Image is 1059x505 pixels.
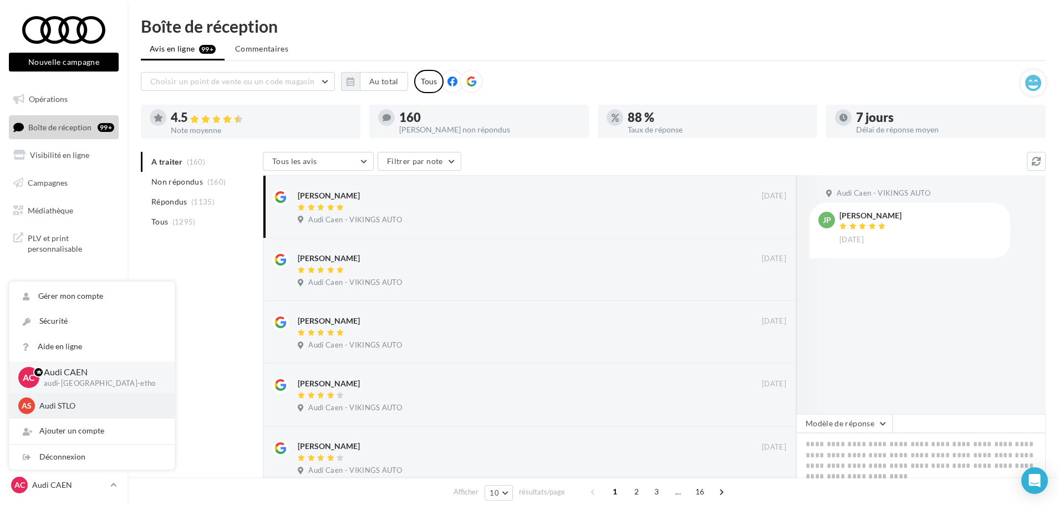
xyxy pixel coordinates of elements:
[39,400,161,411] p: Audi STLO
[414,70,444,93] div: Tous
[454,487,478,497] span: Afficher
[691,483,709,501] span: 16
[22,400,32,411] span: AS
[9,419,175,443] div: Ajouter un compte
[823,215,831,226] span: JP
[762,379,786,389] span: [DATE]
[32,480,106,491] p: Audi CAEN
[30,150,89,160] span: Visibilité en ligne
[762,317,786,327] span: [DATE]
[308,340,402,350] span: Audi Caen - VIKINGS AUTO
[341,72,408,91] button: Au total
[839,212,902,220] div: [PERSON_NAME]
[308,403,402,413] span: Audi Caen - VIKINGS AUTO
[191,197,215,206] span: (1135)
[519,487,565,497] span: résultats/page
[7,88,121,111] a: Opérations
[7,115,121,139] a: Boîte de réception99+
[839,235,864,245] span: [DATE]
[9,284,175,309] a: Gérer mon compte
[606,483,624,501] span: 1
[150,76,314,86] span: Choisir un point de vente ou un code magasin
[23,371,35,384] span: AC
[151,196,187,207] span: Répondus
[399,126,580,134] div: [PERSON_NAME] non répondus
[141,72,335,91] button: Choisir un point de vente ou un code magasin
[28,178,68,187] span: Campagnes
[490,488,499,497] span: 10
[298,315,360,327] div: [PERSON_NAME]
[171,111,352,124] div: 4.5
[14,480,25,491] span: AC
[298,190,360,201] div: [PERSON_NAME]
[7,144,121,167] a: Visibilité en ligne
[9,53,119,72] button: Nouvelle campagne
[171,126,352,134] div: Note moyenne
[207,177,226,186] span: (160)
[28,122,91,131] span: Boîte de réception
[28,205,73,215] span: Médiathèque
[298,253,360,264] div: [PERSON_NAME]
[9,309,175,334] a: Sécurité
[263,152,374,171] button: Tous les avis
[837,188,930,198] span: Audi Caen - VIKINGS AUTO
[669,483,687,501] span: ...
[172,217,196,226] span: (1295)
[98,123,114,132] div: 99+
[360,72,408,91] button: Au total
[151,216,168,227] span: Tous
[1021,467,1048,494] div: Open Intercom Messenger
[151,176,203,187] span: Non répondus
[628,483,645,501] span: 2
[762,191,786,201] span: [DATE]
[762,254,786,264] span: [DATE]
[856,111,1037,124] div: 7 jours
[28,231,114,254] span: PLV et print personnalisable
[141,18,1046,34] div: Boîte de réception
[9,475,119,496] a: AC Audi CAEN
[485,485,513,501] button: 10
[308,466,402,476] span: Audi Caen - VIKINGS AUTO
[628,111,808,124] div: 88 %
[308,278,402,288] span: Audi Caen - VIKINGS AUTO
[399,111,580,124] div: 160
[308,215,402,225] span: Audi Caen - VIKINGS AUTO
[298,441,360,452] div: [PERSON_NAME]
[762,442,786,452] span: [DATE]
[7,199,121,222] a: Médiathèque
[272,156,317,166] span: Tous les avis
[628,126,808,134] div: Taux de réponse
[44,379,157,389] p: audi-[GEOGRAPHIC_DATA]-etho
[796,414,893,433] button: Modèle de réponse
[44,366,157,379] p: Audi CAEN
[7,171,121,195] a: Campagnes
[235,43,288,54] span: Commentaires
[7,226,121,259] a: PLV et print personnalisable
[9,334,175,359] a: Aide en ligne
[298,378,360,389] div: [PERSON_NAME]
[29,94,68,104] span: Opérations
[856,126,1037,134] div: Délai de réponse moyen
[9,445,175,470] div: Déconnexion
[648,483,665,501] span: 3
[378,152,461,171] button: Filtrer par note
